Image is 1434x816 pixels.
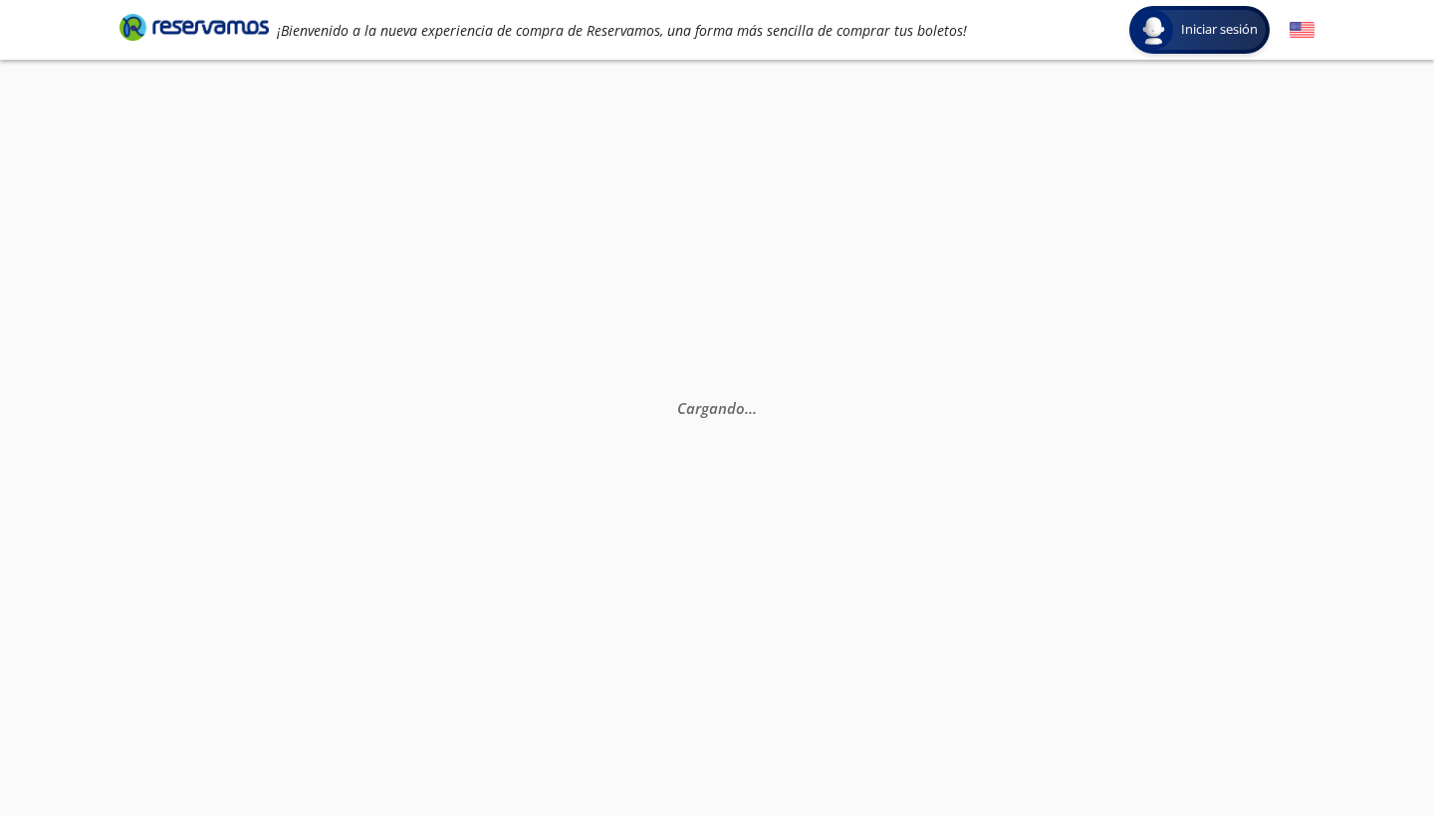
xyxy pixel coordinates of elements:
a: Brand Logo [119,12,269,48]
span: . [753,398,757,418]
i: Brand Logo [119,12,269,42]
em: Cargando [677,398,757,418]
em: ¡Bienvenido a la nueva experiencia de compra de Reservamos, una forma más sencilla de comprar tus... [277,21,967,40]
span: Iniciar sesión [1173,20,1266,40]
button: English [1290,18,1314,43]
span: . [749,398,753,418]
span: . [745,398,749,418]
